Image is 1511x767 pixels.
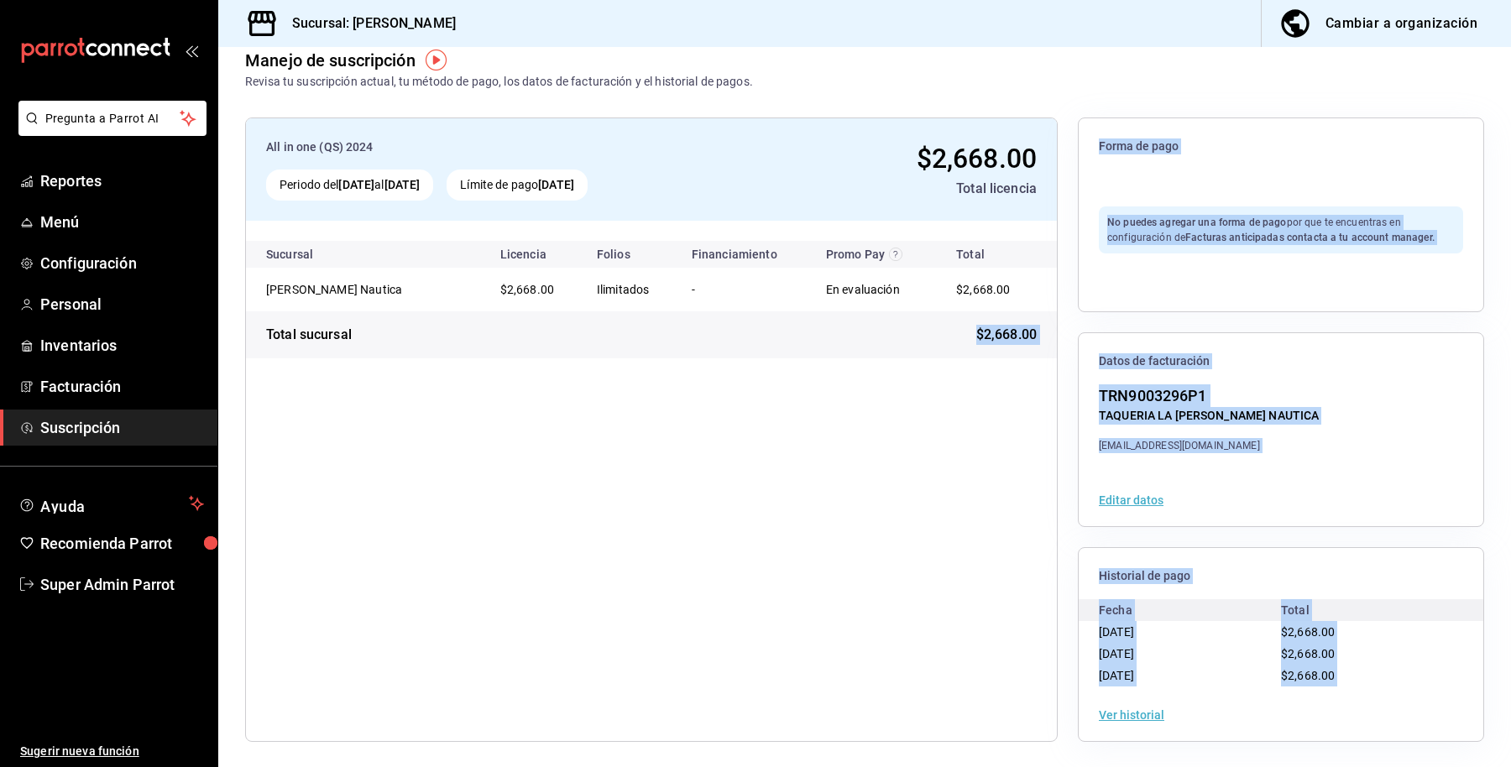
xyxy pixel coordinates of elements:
[813,268,936,311] td: En evaluación
[976,325,1037,345] span: $2,668.00
[447,170,588,201] div: Límite de pago
[936,241,1057,268] th: Total
[40,573,204,596] span: Super Admin Parrot
[266,281,434,298] div: Rosa Nautica
[245,73,753,91] div: Revisa tu suscripción actual, tu método de pago, los datos de facturación y el historial de pagos.
[20,743,204,760] span: Sugerir nueva función
[956,283,1010,296] span: $2,668.00
[279,13,456,34] h3: Sucursal: [PERSON_NAME]
[12,122,207,139] a: Pregunta a Parrot AI
[266,170,433,201] div: Periodo del al
[40,416,204,439] span: Suscripción
[426,50,447,70] img: Tooltip marker
[538,178,574,191] strong: [DATE]
[1281,669,1335,682] span: $2,668.00
[678,241,813,268] th: Financiamiento
[1325,12,1477,35] div: Cambiar a organización
[1185,232,1435,243] strong: Facturas anticipadas contacta a tu account manager.
[1099,138,1463,154] span: Forma de pago
[1107,217,1435,243] span: por que te encuentras en configuración de
[45,110,180,128] span: Pregunta a Parrot AI
[1099,407,1319,425] div: TAQUERIA LA [PERSON_NAME] NAUTICA
[40,170,204,192] span: Reportes
[40,252,204,274] span: Configuración
[583,241,678,268] th: Folios
[759,179,1037,199] div: Total licencia
[266,138,745,156] div: All in one (QS) 2024
[1099,384,1319,407] div: TRN9003296P1
[500,283,554,296] span: $2,668.00
[1281,599,1463,621] div: Total
[338,178,374,191] strong: [DATE]
[917,143,1037,175] span: $2,668.00
[266,281,434,298] div: [PERSON_NAME] Nautica
[40,493,182,514] span: Ayuda
[185,44,198,57] button: open_drawer_menu
[1099,568,1463,584] span: Historial de pago
[40,375,204,398] span: Facturación
[40,211,204,233] span: Menú
[889,248,902,261] svg: Recibe un descuento en el costo de tu membresía al cubrir 80% de tus transacciones realizadas con...
[384,178,421,191] strong: [DATE]
[1099,353,1463,369] span: Datos de facturación
[1099,643,1281,665] div: [DATE]
[1099,665,1281,686] div: [DATE]
[266,248,358,261] div: Sucursal
[40,293,204,316] span: Personal
[40,334,204,357] span: Inventarios
[1099,709,1164,721] button: Ver historial
[1281,647,1335,660] span: $2,668.00
[266,325,352,345] div: Total sucursal
[1099,599,1281,621] div: Fecha
[18,101,207,136] button: Pregunta a Parrot AI
[1099,621,1281,643] div: [DATE]
[1281,625,1335,639] span: $2,668.00
[1107,217,1287,228] strong: No puedes agregar una forma de pago
[1099,438,1319,453] div: [EMAIL_ADDRESS][DOMAIN_NAME]
[826,248,923,261] div: Promo Pay
[245,48,416,73] div: Manejo de suscripción
[40,532,204,555] span: Recomienda Parrot
[583,268,678,311] td: Ilimitados
[1099,494,1163,506] button: Editar datos
[487,241,583,268] th: Licencia
[678,268,813,311] td: -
